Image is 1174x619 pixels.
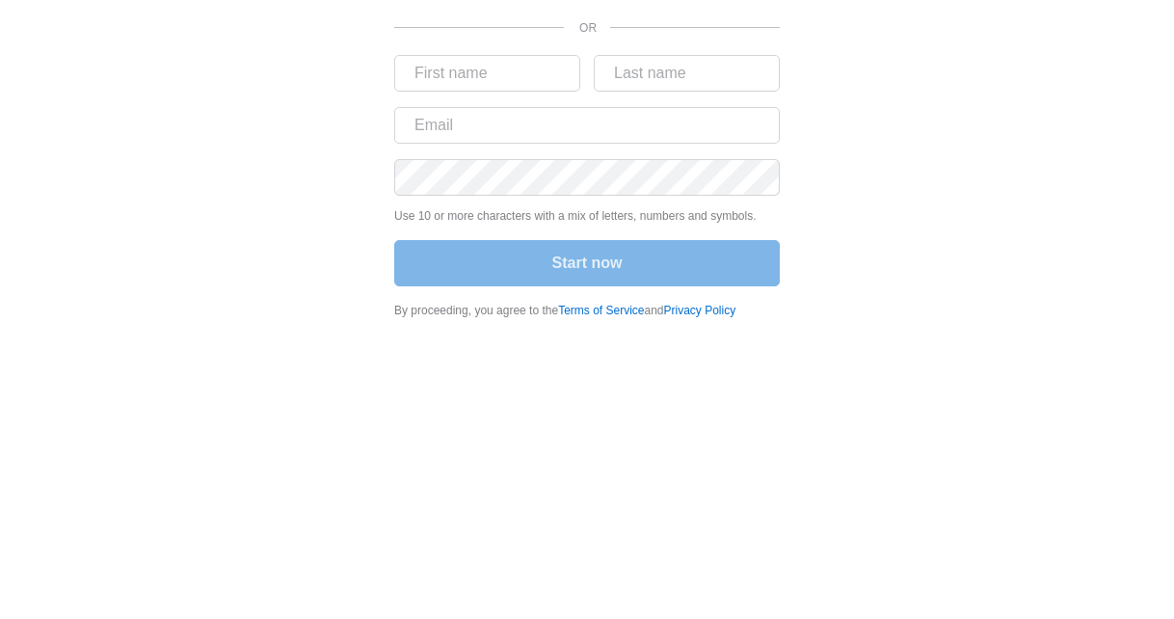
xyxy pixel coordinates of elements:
input: Email [394,107,780,144]
p: OR [579,19,587,37]
a: Terms of Service [558,304,644,317]
div: By proceeding, you agree to the and [394,302,780,319]
a: Privacy Policy [664,304,736,317]
p: Use 10 or more characters with a mix of letters, numbers and symbols. [394,207,780,225]
input: Last name [594,55,780,92]
input: First name [394,55,580,92]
